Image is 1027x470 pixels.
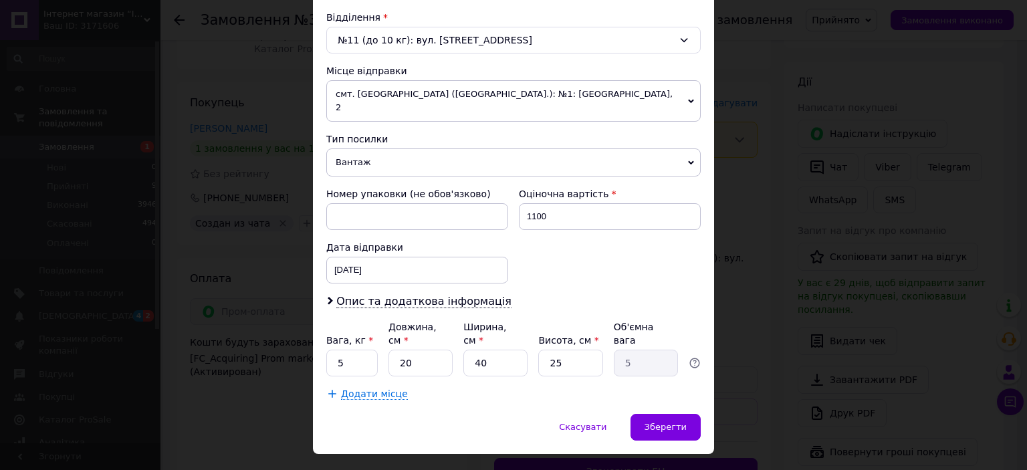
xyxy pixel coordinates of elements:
[519,187,701,201] div: Оціночна вартість
[326,335,373,346] label: Вага, кг
[326,134,388,144] span: Тип посилки
[326,66,407,76] span: Місце відправки
[326,80,701,122] span: смт. [GEOGRAPHIC_DATA] ([GEOGRAPHIC_DATA].): №1: [GEOGRAPHIC_DATA], 2
[463,322,506,346] label: Ширина, см
[326,27,701,53] div: №11 (до 10 кг): вул. [STREET_ADDRESS]
[388,322,437,346] label: Довжина, см
[645,422,687,432] span: Зберегти
[559,422,606,432] span: Скасувати
[326,187,508,201] div: Номер упаковки (не обов'язково)
[341,388,408,400] span: Додати місце
[326,11,701,24] div: Відділення
[538,335,598,346] label: Висота, см
[614,320,678,347] div: Об'ємна вага
[326,148,701,177] span: Вантаж
[336,295,511,308] span: Опис та додаткова інформація
[326,241,508,254] div: Дата відправки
